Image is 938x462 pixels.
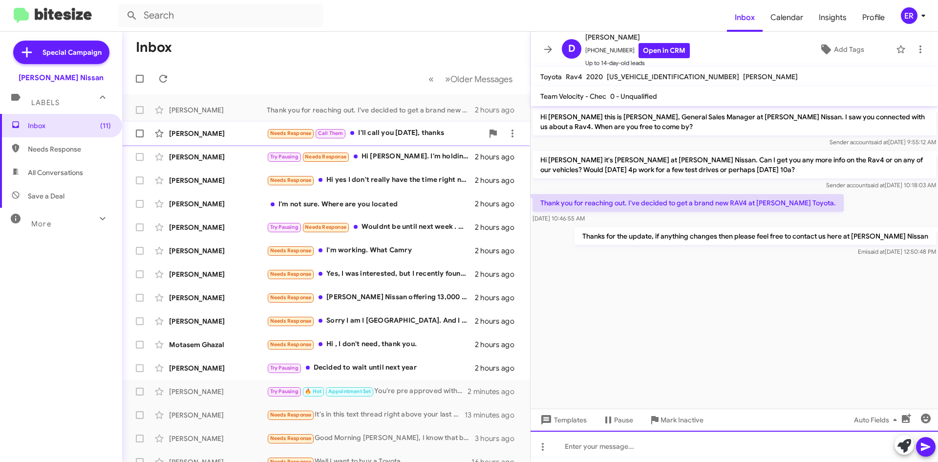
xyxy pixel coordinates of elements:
[169,340,267,350] div: Motasem Ghazal
[267,105,475,115] div: Thank you for reaching out. I've decided to get a brand new RAV4 at [PERSON_NAME] Toyota.
[475,363,522,373] div: 2 hours ago
[169,434,267,443] div: [PERSON_NAME]
[533,215,585,222] span: [DATE] 10:46:55 AM
[568,41,576,57] span: D
[586,72,603,81] span: 2020
[868,181,885,189] span: said at
[169,363,267,373] div: [PERSON_NAME]
[270,154,298,160] span: Try Pausing
[267,315,475,327] div: Sorry I am I [GEOGRAPHIC_DATA]. And I don't think that you're gonna come down on that price at al...
[31,98,60,107] span: Labels
[595,411,641,429] button: Pause
[846,411,909,429] button: Auto Fields
[826,181,936,189] span: Sender account [DATE] 10:18:03 AM
[270,365,298,371] span: Try Pausing
[267,339,475,350] div: Hi , I don't need, thank you.
[270,247,312,254] span: Needs Response
[270,412,312,418] span: Needs Response
[270,294,312,301] span: Needs Response
[136,40,172,55] h1: Inbox
[267,292,475,303] div: [PERSON_NAME] Nissan offering 13,000 rebates I sure you can't beat that!
[893,7,927,24] button: ER
[607,72,739,81] span: [US_VEHICLE_IDENTIFICATION_NUMBER]
[318,130,343,136] span: Call Them
[270,435,312,441] span: Needs Response
[830,138,936,146] span: Sender account [DATE] 9:55:12 AM
[43,47,102,57] span: Special Campaign
[328,388,371,395] span: Appointment Set
[475,434,522,443] div: 3 hours ago
[475,105,522,115] div: 2 hours ago
[118,4,323,27] input: Search
[538,411,587,429] span: Templates
[28,121,111,131] span: Inbox
[169,222,267,232] div: [PERSON_NAME]
[270,318,312,324] span: Needs Response
[428,73,434,85] span: «
[270,224,298,230] span: Try Pausing
[270,130,312,136] span: Needs Response
[31,220,51,228] span: More
[868,248,885,255] span: said at
[641,411,711,429] button: Mark Inactive
[267,199,475,209] div: I'm not sure. Where are you located
[267,151,475,162] div: Hi [PERSON_NAME]. I'm holding off on buying a car right now for personal reasons. I told [PERSON_...
[19,73,104,83] div: [PERSON_NAME] Nissan
[585,58,690,68] span: Up to 14-day-old leads
[267,433,475,444] div: Good Morning [PERSON_NAME], I know that because of the mileage on it, I wont get much and it's st...
[727,3,763,32] a: Inbox
[465,410,522,420] div: 13 minutes ago
[475,222,522,232] div: 2 hours ago
[791,41,891,58] button: Add Tags
[267,245,475,256] div: I'm working. What Camry
[270,271,312,277] span: Needs Response
[614,411,633,429] span: Pause
[743,72,798,81] span: [PERSON_NAME]
[169,410,267,420] div: [PERSON_NAME]
[475,199,522,209] div: 2 hours ago
[540,72,562,81] span: Toyota
[305,154,346,160] span: Needs Response
[854,411,901,429] span: Auto Fields
[28,168,83,177] span: All Conversations
[871,138,888,146] span: said at
[169,176,267,185] div: [PERSON_NAME]
[475,269,522,279] div: 2 hours ago
[533,151,936,178] p: Hi [PERSON_NAME] it's [PERSON_NAME] at [PERSON_NAME] Nissan. Can I get you any more info on the R...
[267,221,475,233] div: Wouldnt be until next week . Waiting for the down payment money I will need
[610,92,657,101] span: 0 - Unqualified
[423,69,440,89] button: Previous
[267,268,475,280] div: Yes, I was interested, but I recently found a better deal. Thanks
[533,194,844,212] p: Thank you for reaching out. I've decided to get a brand new RAV4 at [PERSON_NAME] Toyota.
[575,227,936,245] p: Thanks for the update, if anything changes then please feel free to contact us here at [PERSON_NA...
[475,246,522,256] div: 2 hours ago
[901,7,917,24] div: ER
[267,128,483,139] div: I'll call you [DATE], thanks
[468,387,522,396] div: 2 minutes ago
[854,3,893,32] a: Profile
[169,316,267,326] div: [PERSON_NAME]
[270,177,312,183] span: Needs Response
[169,387,267,396] div: [PERSON_NAME]
[585,31,690,43] span: [PERSON_NAME]
[475,293,522,303] div: 2 hours ago
[267,362,475,374] div: Decided to wait until next year
[858,248,936,255] span: Emi [DATE] 12:50:48 PM
[585,43,690,58] span: [PHONE_NUMBER]
[540,92,606,101] span: Team Velocity - Chec
[169,246,267,256] div: [PERSON_NAME]
[763,3,811,32] a: Calendar
[445,73,450,85] span: »
[475,316,522,326] div: 2 hours ago
[566,72,582,81] span: Rav4
[28,144,111,154] span: Needs Response
[531,411,595,429] button: Templates
[450,74,512,85] span: Older Messages
[834,41,864,58] span: Add Tags
[811,3,854,32] a: Insights
[661,411,703,429] span: Mark Inactive
[169,152,267,162] div: [PERSON_NAME]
